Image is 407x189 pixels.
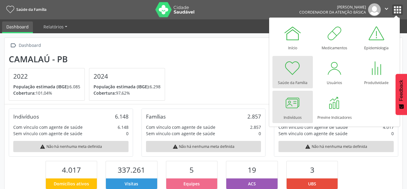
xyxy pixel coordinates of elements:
[272,56,313,88] a: Saúde da Família
[126,130,129,137] div: 0
[2,21,33,33] a: Dashboard
[383,124,394,130] div: 4.017
[299,10,366,15] span: Coordenador da Atenção Básica
[173,144,178,149] i: warning
[259,130,261,137] div: 0
[13,124,83,130] div: Com vínculo com agente de saúde
[94,84,150,90] span: População estimada (IBGE):
[146,124,215,130] div: Com vínculo com agente de saúde
[272,21,313,54] a: Início
[94,90,161,96] p: 97,62%
[183,181,200,187] span: Equipes
[13,113,39,120] div: Indivíduos
[94,73,161,80] h4: 2024
[146,141,261,152] div: Não há nenhuma meta definida
[13,90,36,96] span: Cobertura:
[118,124,129,130] div: 6.148
[248,181,256,187] span: ACS
[399,80,404,101] span: Feedback
[43,24,64,30] span: Relatórios
[314,56,355,88] a: Usuários
[13,141,129,152] div: Não há nenhuma meta definida
[383,5,390,12] i: 
[13,83,80,90] p: 6.085
[248,165,256,175] span: 19
[13,130,82,137] div: Sem vínculo com agente de saúde
[13,73,80,80] h4: 2022
[278,141,394,152] div: Não há nenhuma meta definida
[396,74,407,115] button: Feedback - Mostrar pesquisa
[308,181,316,187] span: UBS
[4,5,46,15] a: Saúde da Família
[247,113,261,120] div: 2.857
[146,113,166,120] div: Famílias
[250,124,261,130] div: 2.857
[356,21,397,54] a: Epidemiologia
[16,7,46,12] span: Saúde da Família
[115,113,129,120] div: 6.148
[62,165,81,175] span: 4.017
[381,3,392,16] button: 
[299,5,366,10] div: [PERSON_NAME]
[9,41,42,50] a:  Dashboard
[9,41,17,50] i: 
[356,56,397,88] a: Produtividade
[54,181,89,187] span: Domicílios ativos
[13,84,69,90] span: População estimada (IBGE):
[13,90,80,96] p: 101,04%
[125,181,138,187] span: Visitas
[310,165,314,175] span: 3
[94,90,116,96] span: Cobertura:
[314,91,355,123] a: Previne Indicadores
[118,165,145,175] span: 337.261
[368,3,381,16] img: img
[189,165,194,175] span: 5
[278,124,348,130] div: Com vínculo com agente de saúde
[272,91,313,123] a: Indivíduos
[9,54,169,64] div: Camalaú - PB
[392,5,403,15] button: apps
[146,130,215,137] div: Sem vínculo com agente de saúde
[278,130,348,137] div: Sem vínculo com agente de saúde
[39,21,72,32] a: Relatórios
[17,41,42,50] div: Dashboard
[40,144,45,149] i: warning
[94,83,161,90] p: 6.298
[305,144,310,149] i: warning
[314,21,355,54] a: Medicamentos
[391,130,394,137] div: 0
